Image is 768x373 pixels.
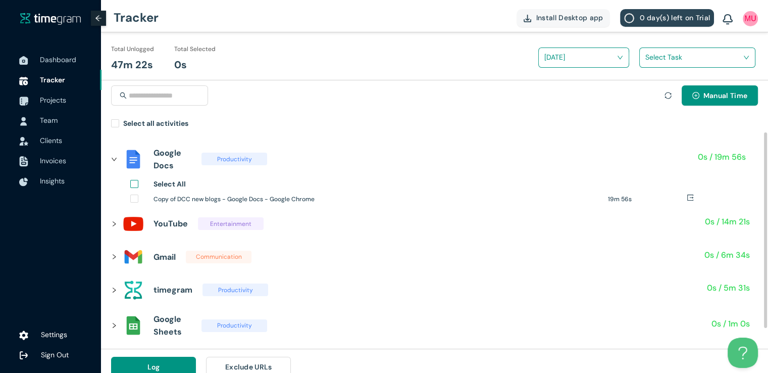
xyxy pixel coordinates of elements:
span: Manual Time [703,90,747,101]
span: export [687,194,694,201]
span: Log [147,361,160,372]
span: right [111,156,117,162]
img: UserIcon [743,11,758,26]
h1: YouTube [153,217,188,230]
span: Insights [40,176,65,185]
span: Sign Out [41,350,69,359]
img: DashboardIcon [19,56,28,65]
span: right [111,322,117,329]
h1: Copy of DCC new blogs - Google Docs - Google Chrome [153,195,600,204]
h1: timegram [153,284,192,296]
button: plus-circleManual Time [682,85,758,106]
span: Tracker [40,75,65,84]
h1: 19m 56s [608,195,687,204]
img: TimeTrackerIcon [19,76,28,85]
span: Projects [40,96,66,105]
img: BellIcon [723,14,733,25]
h1: 0s / 6m 34s [704,249,750,261]
h1: Total Unlogged [111,44,154,54]
span: Install Desktop app [536,12,603,23]
h1: 0s / 14m 21s [705,215,750,228]
span: right [111,287,117,293]
img: logOut.ca60ddd252d7bab9102ea2608abe0238.svg [19,351,28,360]
span: sync [664,92,672,99]
button: 0 day(s) left on Trial [620,9,714,27]
img: InvoiceIcon [19,156,28,167]
span: Productivity [201,319,267,332]
img: assets%2Ficons%2Fyoutube_updated.png [123,214,143,234]
span: Productivity [202,284,268,296]
h1: 0s [174,57,187,73]
img: InvoiceIcon [19,137,28,146]
span: Invoices [40,156,66,165]
span: search [120,92,127,99]
span: 0 day(s) left on Trial [639,12,710,23]
h1: 0s / 19m 56s [698,151,746,163]
span: Dashboard [40,55,76,64]
span: Exclude URLs [225,361,272,372]
span: Clients [40,136,62,145]
img: assets%2Ficons%2Ficons8-gmail-240.png [123,247,143,267]
h1: 47m 22s [111,57,153,73]
h1: Select all activities [123,118,188,129]
h1: Select All [153,178,186,190]
span: Entertainment [198,217,264,230]
span: Communication [186,251,251,263]
h1: Google Docs [153,147,191,172]
img: settings.78e04af822cf15d41b38c81147b09f22.svg [19,331,28,341]
span: Productivity [201,153,267,165]
button: Install Desktop app [517,9,610,27]
h1: Tracker [114,3,159,33]
img: assets%2Ficons%2Ftg.png [123,280,143,300]
span: right [111,254,117,260]
img: UserIcon [19,117,28,126]
span: Team [40,116,58,125]
h1: Gmail [153,251,176,263]
a: timegram [20,12,81,25]
h1: Google Sheets [153,313,191,338]
span: plus-circle [692,92,699,100]
h1: 0s / 1m 0s [711,317,750,330]
span: Settings [41,330,67,339]
img: ProjectIcon [19,97,28,106]
h1: Total Selected [174,44,216,54]
span: right [111,221,117,227]
img: assets%2Ficons%2Fsheets_official.png [123,315,143,336]
img: DownloadApp [524,15,531,22]
iframe: Toggle Customer Support [728,338,758,368]
img: InsightsIcon [19,177,28,186]
img: assets%2Ficons%2Fdocs_official.png [123,149,143,169]
h1: 0s / 5m 31s [707,282,750,294]
span: arrow-left [95,15,102,22]
img: timegram [20,13,81,25]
